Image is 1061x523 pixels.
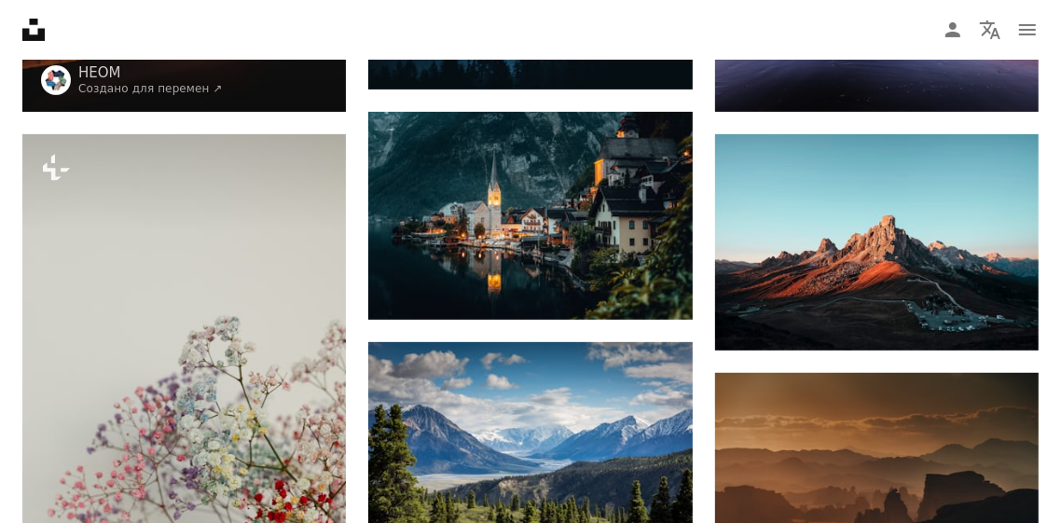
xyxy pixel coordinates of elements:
[22,368,346,385] a: ваза, наполненная цветами, на столе
[78,82,223,95] a: Создано для перемен ↗
[971,11,1009,48] button: Язык
[78,63,223,82] a: НЕОМ
[78,64,121,81] font: НЕОМ
[41,65,71,95] img: Перейти к профилю NEOM
[1009,11,1046,48] button: Меню
[934,11,971,48] a: Войти / Зарегистрироваться
[715,485,1039,502] a: солнце садится за горную гряду
[715,134,1039,351] img: коричневая скальная формация под голубым небом
[78,82,210,95] font: Создано для перемен
[213,82,222,95] font: ↗
[368,112,692,319] img: дома возле озера
[368,207,692,224] a: дома возле озера
[22,19,45,41] a: Главная — Unsplash
[368,441,692,458] a: зеленая гора через водоем
[715,233,1039,250] a: коричневая скальная формация под голубым небом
